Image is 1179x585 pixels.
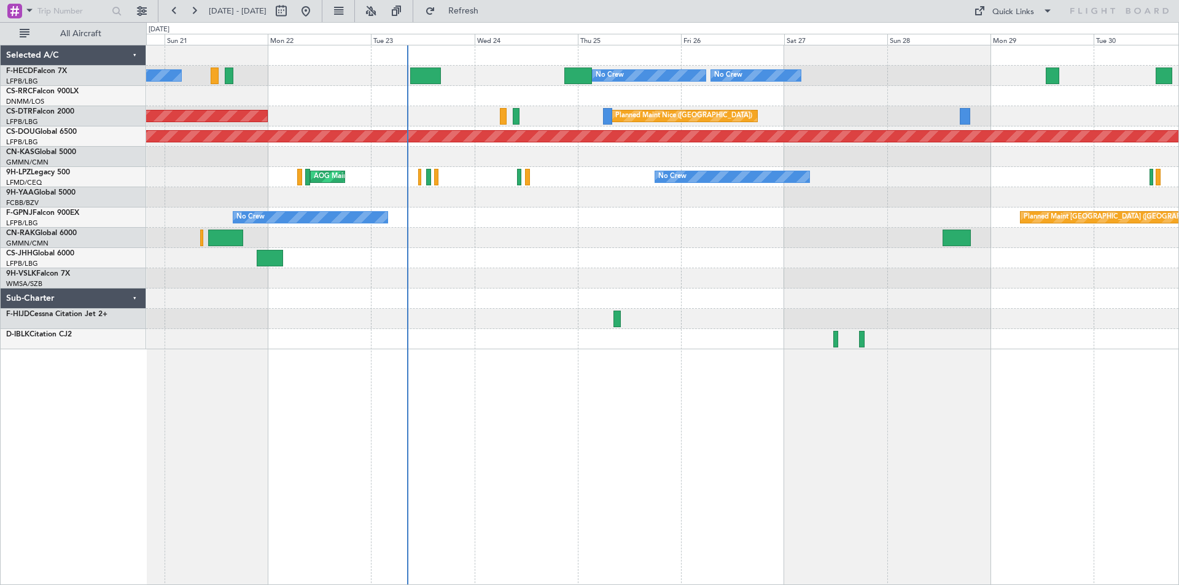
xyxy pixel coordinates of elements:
a: CS-DOUGlobal 6500 [6,128,77,136]
span: CS-DOU [6,128,35,136]
a: LFPB/LBG [6,77,38,86]
div: No Crew [596,66,624,85]
span: CS-JHH [6,250,33,257]
span: F-GPNJ [6,209,33,217]
a: 9H-VSLKFalcon 7X [6,270,70,277]
div: Quick Links [992,6,1034,18]
span: CN-RAK [6,230,35,237]
a: F-HECDFalcon 7X [6,68,67,75]
span: 9H-LPZ [6,169,31,176]
span: 9H-VSLK [6,270,36,277]
a: DNMM/LOS [6,97,44,106]
span: F-HIJD [6,311,29,318]
a: GMMN/CMN [6,239,49,248]
span: 9H-YAA [6,189,34,196]
button: Refresh [419,1,493,21]
span: [DATE] - [DATE] [209,6,267,17]
div: Sun 21 [165,34,268,45]
span: D-IBLK [6,331,29,338]
div: AOG Maint Cannes (Mandelieu) [314,168,412,186]
div: Wed 24 [475,34,578,45]
button: All Aircraft [14,24,133,44]
div: Thu 25 [578,34,681,45]
a: CS-RRCFalcon 900LX [6,88,79,95]
button: Quick Links [968,1,1059,21]
a: LFPB/LBG [6,117,38,126]
a: 9H-YAAGlobal 5000 [6,189,76,196]
a: LFMD/CEQ [6,178,42,187]
a: F-GPNJFalcon 900EX [6,209,79,217]
div: No Crew [236,208,265,227]
a: GMMN/CMN [6,158,49,167]
a: LFPB/LBG [6,138,38,147]
a: CN-RAKGlobal 6000 [6,230,77,237]
a: CN-KASGlobal 5000 [6,149,76,156]
div: Tue 23 [371,34,474,45]
div: Mon 22 [268,34,371,45]
a: 9H-LPZLegacy 500 [6,169,70,176]
div: No Crew [714,66,742,85]
span: CS-DTR [6,108,33,115]
div: Mon 29 [990,34,1094,45]
span: Refresh [438,7,489,15]
a: D-IBLKCitation CJ2 [6,331,72,338]
span: All Aircraft [32,29,130,38]
a: CS-JHHGlobal 6000 [6,250,74,257]
a: CS-DTRFalcon 2000 [6,108,74,115]
div: Sun 28 [887,34,990,45]
a: FCBB/BZV [6,198,39,207]
input: Trip Number [37,2,108,20]
a: F-HIJDCessna Citation Jet 2+ [6,311,107,318]
div: [DATE] [149,25,169,35]
span: CN-KAS [6,149,34,156]
div: Planned Maint Nice ([GEOGRAPHIC_DATA]) [615,107,752,125]
div: Sat 27 [784,34,887,45]
a: WMSA/SZB [6,279,42,289]
a: LFPB/LBG [6,219,38,228]
div: No Crew [658,168,687,186]
span: F-HECD [6,68,33,75]
a: LFPB/LBG [6,259,38,268]
span: CS-RRC [6,88,33,95]
div: Fri 26 [681,34,784,45]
